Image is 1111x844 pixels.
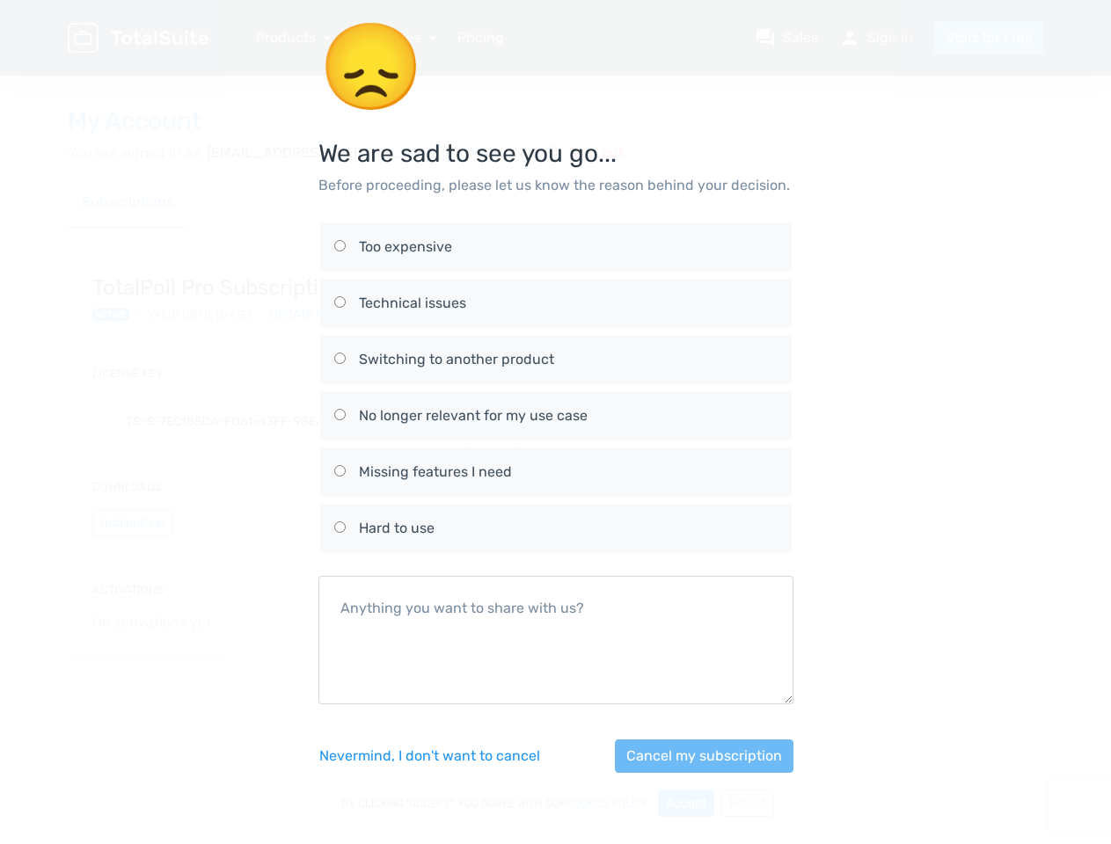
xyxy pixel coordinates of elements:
label: Technical issues [334,279,778,328]
label: Hard to use [334,504,778,553]
input: Technical issues Technical issues [334,296,346,308]
div: Missing features I need [359,462,778,483]
label: Missing features I need [334,447,778,497]
div: No longer relevant for my use case [359,405,778,426]
h3: We are sad to see you go... [318,21,793,168]
input: Switching to another product Switching to another product [334,353,346,364]
p: Before proceeding, please let us know the reason behind your decision. [318,175,793,196]
input: Hard to use Hard to use [334,521,346,533]
label: Too expensive [334,222,778,272]
label: Switching to another product [334,335,778,384]
input: No longer relevant for my use case No longer relevant for my use case [334,409,346,420]
button: Nevermind, I don't want to cancel [318,739,541,773]
input: Missing features I need Missing features I need [334,465,346,477]
input: Too expensive Too expensive [334,240,346,251]
div: Technical issues [359,293,778,314]
div: Too expensive [359,236,778,258]
button: Cancel my subscription [615,739,793,773]
span: 😞 [318,17,424,117]
label: No longer relevant for my use case [334,391,778,440]
div: Switching to another product [359,349,778,370]
div: Hard to use [359,518,778,539]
